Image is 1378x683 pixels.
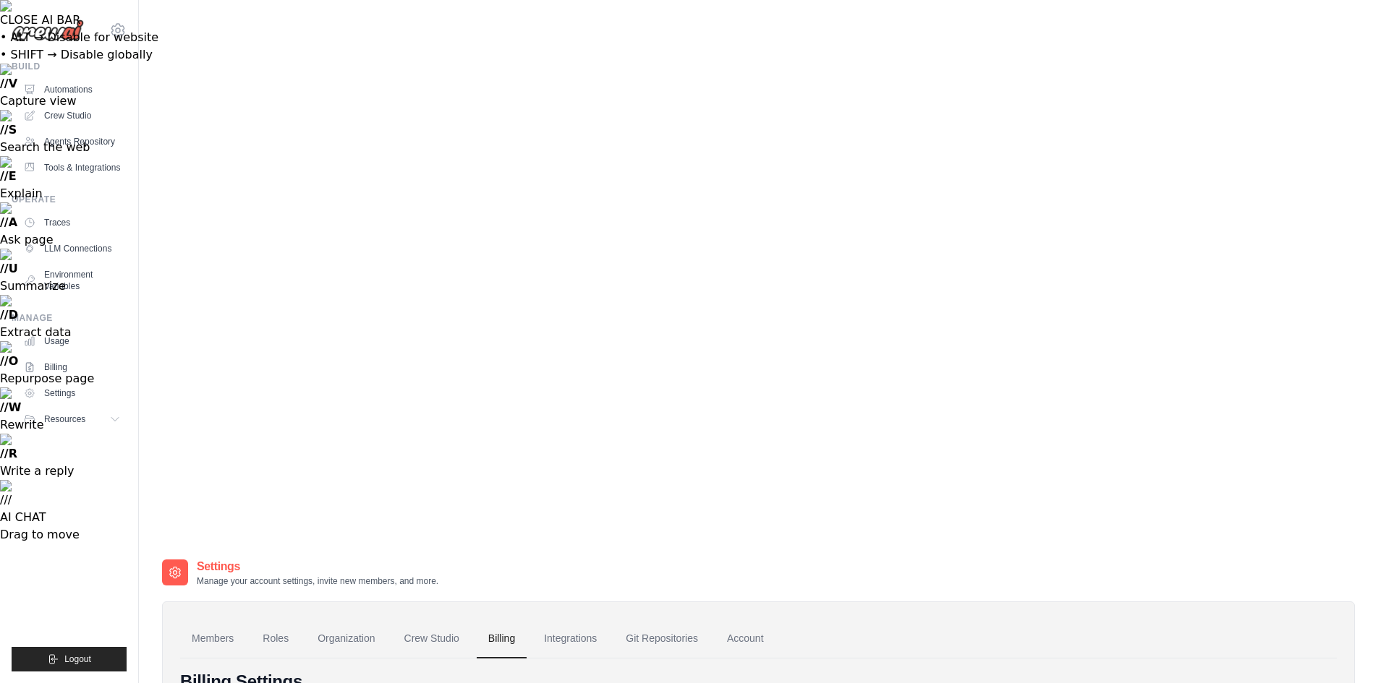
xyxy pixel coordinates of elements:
a: Roles [251,619,300,658]
a: Billing [477,619,527,658]
a: Members [180,619,245,658]
a: Git Repositories [614,619,710,658]
span: Logout [64,653,91,665]
a: Crew Studio [393,619,471,658]
a: Organization [306,619,386,658]
a: Account [715,619,775,658]
h2: Settings [197,558,438,575]
p: Manage your account settings, invite new members, and more. [197,575,438,587]
a: Integrations [532,619,608,658]
button: Logout [12,647,127,671]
